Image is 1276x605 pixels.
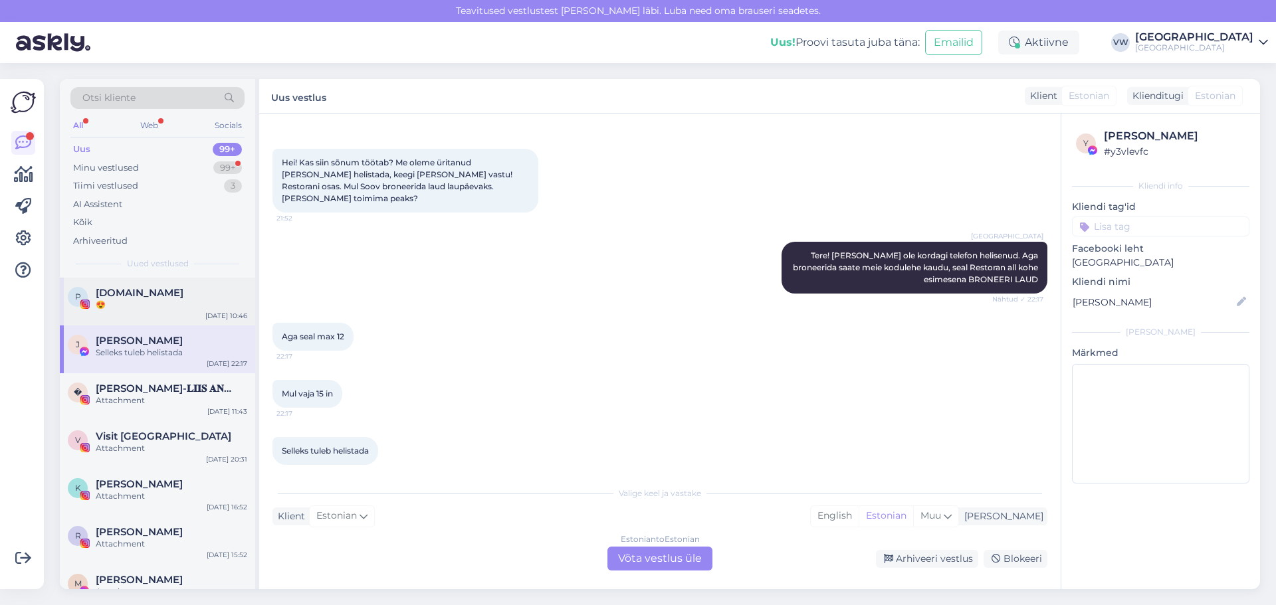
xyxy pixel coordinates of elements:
[73,161,139,175] div: Minu vestlused
[1195,89,1235,103] span: Estonian
[82,91,136,105] span: Otsi kliente
[96,526,183,538] span: Raili Roosmaa
[607,547,712,570] div: Võta vestlus üle
[1127,89,1184,103] div: Klienditugi
[1135,32,1253,43] div: [GEOGRAPHIC_DATA]
[74,578,82,588] span: M
[271,87,326,105] label: Uus vestlus
[73,179,138,193] div: Tiimi vestlused
[959,509,1043,523] div: [PERSON_NAME]
[138,117,161,134] div: Web
[96,383,234,394] span: 𝐀𝐍𝐍𝐀-𝐋𝐈𝐈𝐒 𝐀𝐍𝐍𝐔𝐒
[272,487,1047,499] div: Valige keel ja vastake
[272,509,305,523] div: Klient
[96,586,247,598] div: Attachment
[1111,33,1130,52] div: VW
[74,387,82,397] span: �
[1072,216,1249,236] input: Lisa tag
[205,311,247,321] div: [DATE] 10:46
[876,550,978,568] div: Arhiveeri vestlus
[1104,128,1245,144] div: [PERSON_NAME]
[282,331,344,341] span: Aga seal max 12
[127,258,189,270] span: Uued vestlused
[213,143,242,156] div: 99+
[75,292,81,302] span: P
[282,446,369,456] span: Selleks tuleb helistada
[73,234,128,248] div: Arhiveeritud
[920,509,941,521] span: Muu
[316,509,357,523] span: Estonian
[73,143,90,156] div: Uus
[992,294,1043,304] span: Nähtud ✓ 22:17
[207,550,247,560] div: [DATE] 15:52
[282,389,333,398] span: Mul vaja 15 in
[75,483,81,493] span: K
[1025,89,1057,103] div: Klient
[96,442,247,454] div: Attachment
[971,231,1043,241] span: [GEOGRAPHIC_DATA]
[96,287,183,299] span: Päevapraad.ee
[73,198,122,211] div: AI Assistent
[1135,43,1253,53] div: [GEOGRAPHIC_DATA]
[770,36,796,48] b: Uus!
[96,538,247,550] div: Attachment
[998,31,1079,54] div: Aktiivne
[770,35,920,50] div: Proovi tasuta juba täna:
[1072,275,1249,289] p: Kliendi nimi
[1072,180,1249,192] div: Kliendi info
[207,406,247,416] div: [DATE] 11:43
[207,359,247,369] div: [DATE] 22:17
[70,117,86,134] div: All
[1072,200,1249,214] p: Kliendi tag'id
[213,161,242,175] div: 99+
[1135,32,1268,53] a: [GEOGRAPHIC_DATA][GEOGRAPHIC_DATA]
[96,574,183,586] span: Mohsin Mia
[75,531,81,541] span: R
[276,351,326,361] span: 22:17
[75,435,80,445] span: V
[1072,242,1249,256] p: Facebooki leht
[73,216,92,229] div: Kõik
[276,408,326,418] span: 22:17
[96,490,247,502] div: Attachment
[212,117,245,134] div: Socials
[1069,89,1109,103] span: Estonian
[207,502,247,512] div: [DATE] 16:52
[76,339,80,349] span: J
[96,335,183,347] span: Jaanika Aasav
[1104,144,1245,159] div: # y3vlevfc
[282,157,514,203] span: Hei! Kas siin sõnum töötab? Me oleme üritanud [PERSON_NAME] helistada, keegi [PERSON_NAME] vastu!...
[11,90,36,115] img: Askly Logo
[224,179,242,193] div: 3
[1073,295,1234,309] input: Lisa nimi
[96,347,247,359] div: Selleks tuleb helistada
[984,550,1047,568] div: Blokeeri
[1072,326,1249,338] div: [PERSON_NAME]
[96,478,183,490] span: Katri Kägo
[793,250,1040,284] span: Tere! [PERSON_NAME] ole kordagi telefon helisenud. Aga broneerida saate meie kodulehe kaudu, seal...
[276,213,326,223] span: 21:52
[859,506,913,526] div: Estonian
[206,454,247,464] div: [DATE] 20:31
[276,466,326,475] span: 22:17
[96,430,231,442] span: Visit Pärnu
[1072,256,1249,270] p: [GEOGRAPHIC_DATA]
[1083,138,1089,148] span: y
[96,299,247,311] div: 😍
[811,506,859,526] div: English
[96,394,247,406] div: Attachment
[925,30,982,55] button: Emailid
[1072,346,1249,360] p: Märkmed
[621,533,700,545] div: Estonian to Estonian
